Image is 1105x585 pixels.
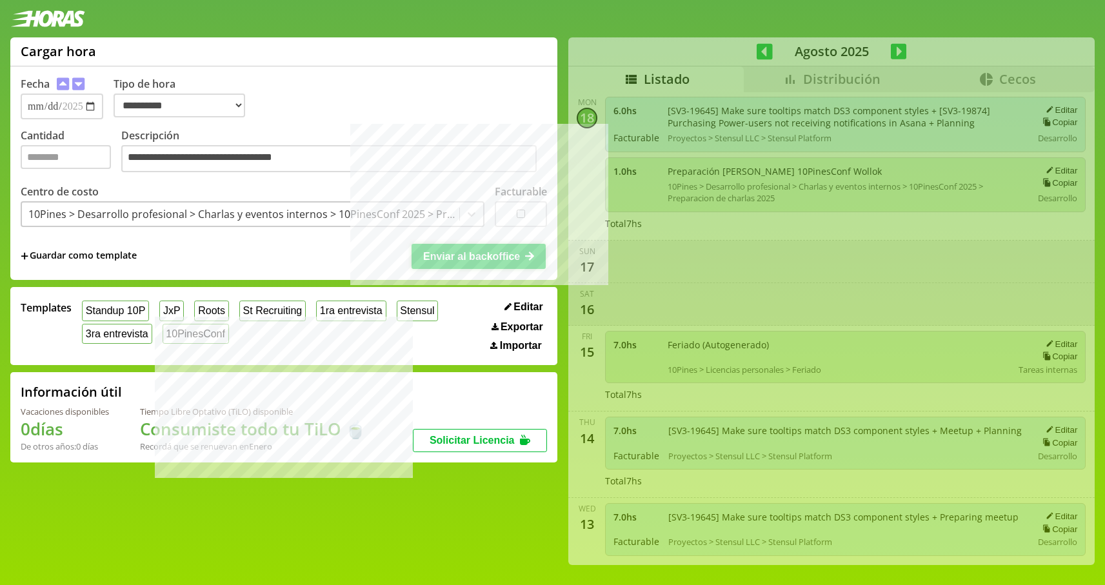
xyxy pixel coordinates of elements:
div: Vacaciones disponibles [21,406,109,417]
label: Descripción [121,128,547,175]
div: Tiempo Libre Optativo (TiLO) disponible [140,406,366,417]
input: Cantidad [21,145,111,169]
div: Recordá que se renuevan en [140,441,366,452]
label: Facturable [495,184,547,199]
button: 10PinesConf [163,324,229,344]
button: Roots [194,301,228,321]
span: + [21,249,28,263]
h1: Cargar hora [21,43,96,60]
button: Editar [501,301,547,313]
textarea: Descripción [121,145,537,172]
label: Cantidad [21,128,121,175]
button: Stensul [397,301,439,321]
div: De otros años: 0 días [21,441,109,452]
button: 3ra entrevista [82,324,152,344]
button: Solicitar Licencia [413,429,547,452]
span: Enviar al backoffice [423,251,520,262]
b: Enero [249,441,272,452]
label: Fecha [21,77,50,91]
span: Solicitar Licencia [430,435,515,446]
button: Standup 10P [82,301,149,321]
select: Tipo de hora [114,94,245,117]
span: Templates [21,301,72,315]
button: St Recruiting [239,301,306,321]
span: +Guardar como template [21,249,137,263]
h1: 0 días [21,417,109,441]
img: logotipo [10,10,85,27]
span: Importar [500,340,542,352]
button: Exportar [488,321,547,333]
label: Centro de costo [21,184,99,199]
label: Tipo de hora [114,77,255,119]
h1: Consumiste todo tu TiLO 🍵 [140,417,366,441]
div: 10Pines > Desarrollo profesional > Charlas y eventos internos > 10PinesConf 2025 > Preparacion de... [28,207,461,221]
button: Enviar al backoffice [412,244,546,268]
span: Editar [513,301,543,313]
h2: Información útil [21,383,122,401]
button: JxP [159,301,184,321]
button: 1ra entrevista [316,301,386,321]
span: Exportar [501,321,543,333]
